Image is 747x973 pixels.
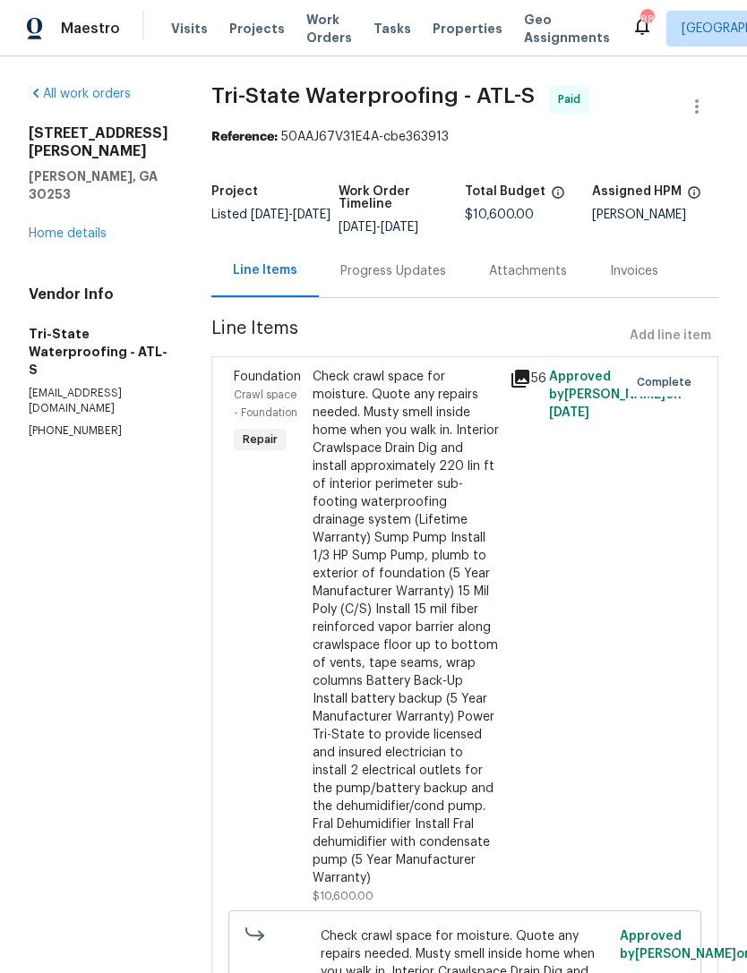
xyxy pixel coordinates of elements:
[339,185,466,210] h5: Work Order Timeline
[29,386,168,416] p: [EMAIL_ADDRESS][DOMAIN_NAME]
[234,371,301,383] span: Foundation
[29,325,168,379] h5: Tri-State Waterproofing - ATL-S
[510,368,538,389] div: 56
[234,389,297,418] span: Crawl space - Foundation
[211,320,622,353] span: Line Items
[610,262,658,280] div: Invoices
[465,209,534,221] span: $10,600.00
[465,185,545,198] h5: Total Budget
[211,131,278,143] b: Reference:
[29,286,168,303] h4: Vendor Info
[592,185,682,198] h5: Assigned HPM
[211,185,258,198] h5: Project
[524,11,610,47] span: Geo Assignments
[340,262,446,280] div: Progress Updates
[211,128,718,146] div: 50AAJ67V31E4A-cbe363913
[236,431,285,448] span: Repair
[293,209,331,221] span: [DATE]
[549,371,682,419] span: Approved by [PERSON_NAME] on
[687,185,701,209] span: The hpm assigned to this work order.
[251,209,288,221] span: [DATE]
[549,406,589,419] span: [DATE]
[433,20,502,38] span: Properties
[373,22,411,35] span: Tasks
[211,209,331,221] span: Listed
[592,209,719,221] div: [PERSON_NAME]
[61,20,120,38] span: Maestro
[29,88,131,100] a: All work orders
[233,261,297,279] div: Line Items
[171,20,208,38] span: Visits
[29,423,168,439] p: [PHONE_NUMBER]
[211,85,535,107] span: Tri-State Waterproofing - ATL-S
[29,124,168,160] h2: [STREET_ADDRESS][PERSON_NAME]
[229,20,285,38] span: Projects
[306,11,352,47] span: Work Orders
[558,90,588,108] span: Paid
[29,167,168,203] h5: [PERSON_NAME], GA 30253
[489,262,567,280] div: Attachments
[551,185,565,209] span: The total cost of line items that have been proposed by Opendoor. This sum includes line items th...
[313,368,499,887] div: Check crawl space for moisture. Quote any repairs needed. Musty smell inside home when you walk i...
[313,891,373,901] span: $10,600.00
[251,209,331,221] span: -
[637,373,699,391] span: Complete
[640,11,653,29] div: 88
[339,221,376,234] span: [DATE]
[339,221,418,234] span: -
[29,227,107,240] a: Home details
[381,221,418,234] span: [DATE]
